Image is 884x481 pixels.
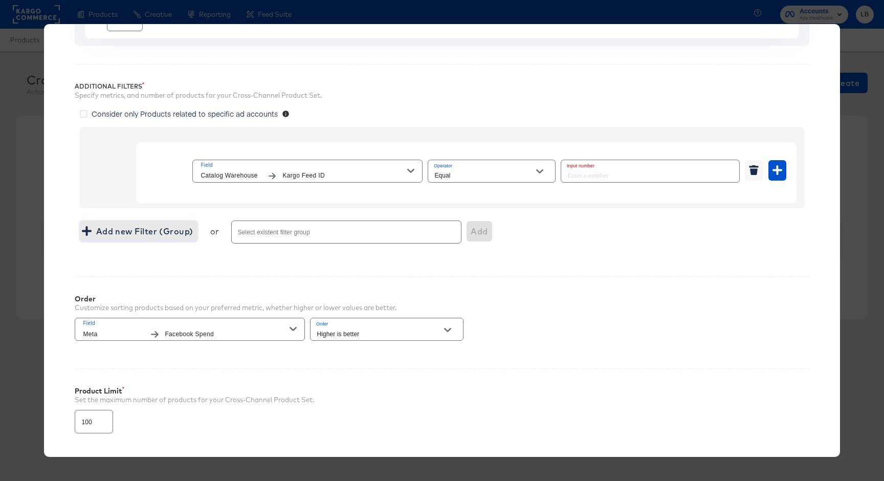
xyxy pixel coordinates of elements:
span: Consider only Products related to specific ad accounts [92,108,278,119]
span: Catalog Warehouse [201,170,262,181]
button: Add new Filter (Group) [80,221,197,242]
button: Open [532,164,547,179]
span: Meta [83,329,144,340]
div: Order [75,295,396,303]
div: Product Limit [75,387,809,395]
div: or [210,226,219,236]
span: Kargo Feed ID [282,170,407,181]
div: Additional Filters [75,82,809,91]
span: Facebook Spend [165,329,290,340]
span: Field [201,161,407,170]
button: FieldMetaFacebook Spend [75,318,305,341]
span: Add new Filter (Group) [84,224,193,238]
div: Set the maximum number of products for your Cross-Channel Product Set. [75,395,809,405]
div: Customize sorting products based on your preferred metric, whether higher or lower values are bet... [75,303,396,313]
input: Enter a number [561,160,733,182]
button: FieldCatalog WarehouseKargo Feed ID [192,160,423,183]
span: Field [83,319,290,328]
button: Open [440,322,455,338]
div: Specify metrics, and number of products for your Cross-Channel Product Set. [75,91,809,100]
